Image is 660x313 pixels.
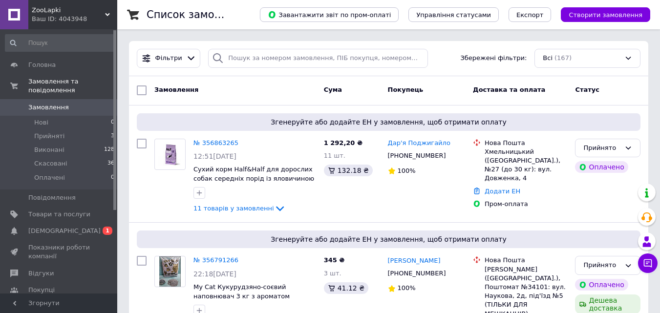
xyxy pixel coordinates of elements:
span: Прийняті [34,132,64,141]
div: [PHONE_NUMBER] [386,149,448,162]
span: Виконані [34,146,64,154]
a: № 356791266 [193,256,238,264]
img: Фото товару [158,139,182,169]
span: 3 [111,132,114,141]
span: ZooLapki [32,6,105,15]
span: Показники роботи компанії [28,243,90,261]
input: Пошук [5,34,115,52]
span: Замовлення [28,103,69,112]
span: Згенеруйте або додайте ЕН у замовлення, щоб отримати оплату [141,234,637,244]
a: 11 товарів у замовленні [193,205,286,212]
a: Дар'я Поджигайло [388,139,450,148]
div: Пром-оплата [485,200,567,209]
div: Нова Пошта [485,256,567,265]
span: Експорт [516,11,544,19]
div: Прийнято [583,143,620,153]
span: Доставка та оплата [473,86,545,93]
span: Скасовані [34,159,67,168]
a: № 356863265 [193,139,238,146]
img: Фото товару [159,256,181,287]
div: Хмельницький ([GEOGRAPHIC_DATA].), №27 (до 30 кг): вул. Довженка, 4 [485,147,567,183]
input: Пошук за номером замовлення, ПІБ покупця, номером телефону, Email, номером накладної [208,49,427,68]
a: Додати ЕН [485,188,520,195]
div: Нова Пошта [485,139,567,147]
span: 345 ₴ [324,256,345,264]
span: 100% [398,167,416,174]
span: Нові [34,118,48,127]
span: Cума [324,86,342,93]
button: Експорт [509,7,552,22]
button: Завантажити звіт по пром-оплаті [260,7,399,22]
span: 0 [111,173,114,182]
span: 128 [104,146,114,154]
div: 132.18 ₴ [324,165,373,176]
span: 100% [398,284,416,292]
a: Фото товару [154,256,186,287]
div: Оплачено [575,279,628,291]
span: Збережені фільтри: [460,54,527,63]
button: Управління статусами [408,7,499,22]
span: 1 292,20 ₴ [324,139,362,146]
span: (167) [554,54,572,62]
a: Створити замовлення [551,11,650,18]
span: Управління статусами [416,11,491,19]
button: Створити замовлення [561,7,650,22]
span: Фільтри [155,54,182,63]
div: Оплачено [575,161,628,173]
span: 22:18[DATE] [193,270,236,278]
span: 0 [111,118,114,127]
span: 11 товарів у замовленні [193,205,274,212]
span: 12:51[DATE] [193,152,236,160]
span: Повідомлення [28,193,76,202]
div: Ваш ID: 4043948 [32,15,117,23]
span: Завантажити звіт по пром-оплаті [268,10,391,19]
a: Фото товару [154,139,186,170]
div: [PHONE_NUMBER] [386,267,448,280]
span: Статус [575,86,599,93]
span: Оплачені [34,173,65,182]
span: 1 [103,227,112,235]
span: Створити замовлення [569,11,642,19]
button: Чат з покупцем [638,253,658,273]
span: [DEMOGRAPHIC_DATA] [28,227,101,235]
span: Замовлення та повідомлення [28,77,117,95]
span: Всі [543,54,553,63]
span: Покупці [28,286,55,294]
span: Товари та послуги [28,210,90,219]
div: 41.12 ₴ [324,282,368,294]
span: 11 шт. [324,152,345,159]
h1: Список замовлень [147,9,246,21]
span: Замовлення [154,86,198,93]
div: Прийнято [583,260,620,271]
a: Сухий корм Half&Half для дорослих собак середніх порід із яловичиною 12кг [193,166,314,191]
a: My Cat Кукурудзяно-соєвий наповнювач 3 кг з ароматом лаванди [193,283,290,309]
span: Згенеруйте або додайте ЕН у замовлення, щоб отримати оплату [141,117,637,127]
a: [PERSON_NAME] [388,256,441,266]
span: 36 [107,159,114,168]
span: Головна [28,61,56,69]
span: Покупець [388,86,424,93]
span: 3 шт. [324,270,341,277]
span: Відгуки [28,269,54,278]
